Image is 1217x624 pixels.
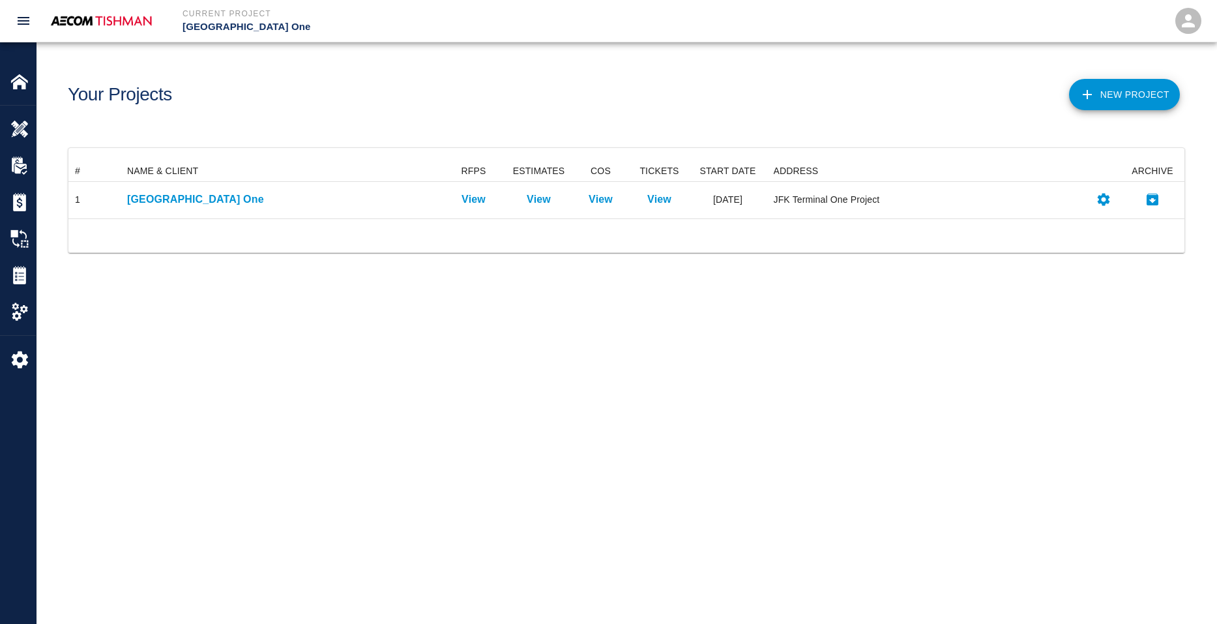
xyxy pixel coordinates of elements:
div: ESTIMATES [513,160,565,181]
div: TICKETS [630,160,689,181]
div: 1 [75,193,80,206]
a: [GEOGRAPHIC_DATA] One [127,192,435,207]
div: COS [572,160,630,181]
a: View [589,192,613,207]
div: NAME & CLIENT [127,160,198,181]
div: ADDRESS [767,160,1088,181]
img: AECOM Tishman [46,12,156,30]
div: # [68,160,121,181]
div: ESTIMATES [506,160,572,181]
p: [GEOGRAPHIC_DATA] One [183,20,679,35]
a: View [527,192,551,207]
div: TICKETS [639,160,679,181]
p: Current Project [183,8,679,20]
div: [DATE] [689,182,767,218]
div: JFK Terminal One Project [774,193,1081,206]
button: New Project [1069,79,1180,110]
button: Settings [1091,186,1117,213]
div: RFPS [462,160,486,181]
button: open drawer [8,5,39,37]
div: RFPS [441,160,506,181]
div: ADDRESS [774,160,819,181]
a: View [462,192,486,207]
div: COS [591,160,611,181]
div: ARCHIVE [1132,160,1173,181]
div: NAME & CLIENT [121,160,441,181]
div: ARCHIVE [1120,160,1185,181]
h1: Your Projects [68,84,172,106]
div: START DATE [699,160,755,181]
a: View [647,192,671,207]
div: START DATE [689,160,767,181]
div: # [75,160,80,181]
